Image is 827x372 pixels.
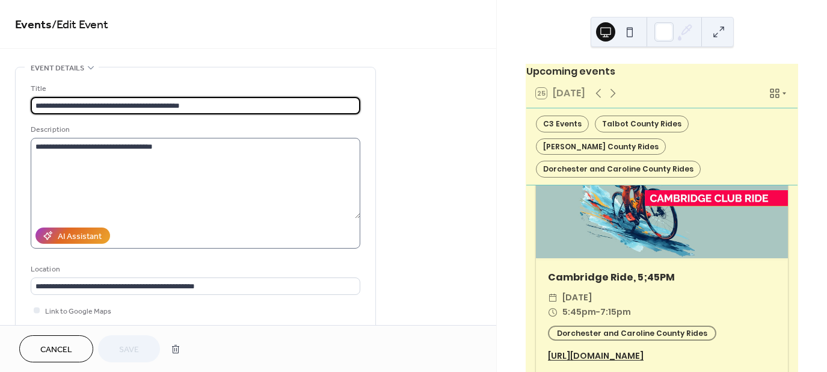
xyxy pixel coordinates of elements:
[526,64,798,79] div: Upcoming events
[19,335,93,362] button: Cancel
[562,305,596,320] span: 5:45pm
[536,138,666,155] div: [PERSON_NAME] County Rides
[40,344,72,356] span: Cancel
[536,161,701,178] div: Dorchester and Caroline County Rides
[31,82,358,95] div: Title
[536,270,788,285] div: Cambridge Ride, 5;45PM
[58,231,102,243] div: AI Assistant
[35,228,110,244] button: AI Assistant
[596,305,600,320] span: -
[548,305,558,320] div: ​
[31,263,358,276] div: Location
[15,13,52,37] a: Events
[548,291,558,305] div: ​
[600,305,631,320] span: 7:15pm
[52,13,108,37] span: / Edit Event
[31,123,358,136] div: Description
[45,305,111,318] span: Link to Google Maps
[31,62,84,75] span: Event details
[562,291,592,305] span: [DATE]
[536,116,589,132] div: C3 Events
[595,116,689,132] div: Talbot County Rides
[548,350,644,362] a: [URL][DOMAIN_NAME]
